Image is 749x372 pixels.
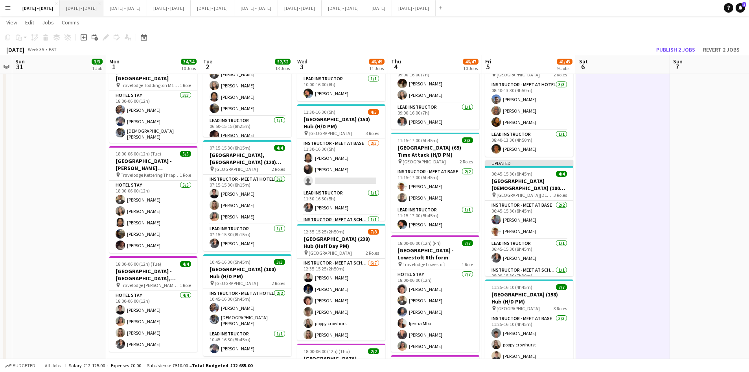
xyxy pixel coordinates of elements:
[234,0,278,16] button: [DATE] - [DATE]
[49,46,57,52] div: BST
[485,239,573,266] app-card-role: Lead Instructor1/106:45-15:30 (8h45m)[PERSON_NAME]
[180,172,191,178] span: 1 Role
[103,0,147,16] button: [DATE] - [DATE]
[463,65,478,71] div: 10 Jobs
[275,65,290,71] div: 13 Jobs
[368,109,379,115] span: 4/5
[391,133,479,232] app-job-card: 11:15-17:00 (5h45m)3/3[GEOGRAPHIC_DATA] (65) Time Attack (H/D PM) [GEOGRAPHIC_DATA]2 RolesInstruc...
[391,205,479,232] app-card-role: Lead Instructor1/111:15-17:00 (5h45m)[PERSON_NAME]
[392,0,436,16] button: [DATE] - [DATE]
[203,224,291,251] app-card-role: Lead Instructor1/107:15-15:30 (8h15m)[PERSON_NAME]
[391,103,479,130] app-card-role: Lead Instructor1/109:00-16:00 (7h)[PERSON_NAME]
[109,157,197,172] h3: [GEOGRAPHIC_DATA] - [PERSON_NAME][GEOGRAPHIC_DATA]
[203,20,291,137] app-job-card: 06:50-15:15 (8h25m)5/5[PERSON_NAME] College (150/150) Hub (Split Day) [PERSON_NAME][GEOGRAPHIC_DA...
[700,44,743,55] button: Revert 2 jobs
[304,229,344,235] span: 12:35-15:25 (2h50m)
[6,46,24,54] div: [DATE]
[554,305,567,311] span: 3 Roles
[462,137,473,143] span: 3/3
[297,235,385,250] h3: [GEOGRAPHIC_DATA] (239) Hub (Half Day PM)
[485,46,573,157] div: 08:40-13:30 (4h50m)4/4The [GEOGRAPHIC_DATA] (120) Time Attack (Half Day AM) [GEOGRAPHIC_DATA]2 Ro...
[484,62,491,71] span: 5
[180,151,191,157] span: 5/5
[391,58,401,65] span: Thu
[485,266,573,292] app-card-role: Instructor - Meet at School1/108:00-15:30 (7h30m)
[297,116,385,130] h3: [GEOGRAPHIC_DATA] (150) Hub (H/D PM)
[304,109,335,115] span: 11:30-16:30 (5h)
[366,250,379,256] span: 2 Roles
[391,167,479,205] app-card-role: Instructor - Meet at Base2/211:15-17:00 (5h45m)[PERSON_NAME][PERSON_NAME]
[462,261,473,267] span: 1 Role
[4,361,37,370] button: Budgeted
[121,82,180,88] span: Travelodge Toddington M1 Southbound
[109,56,197,143] app-job-card: 18:00-06:00 (12h) (Tue)3/3[GEOGRAPHIC_DATA] - [GEOGRAPHIC_DATA] Travelodge Toddington M1 Southbou...
[369,59,385,65] span: 46/49
[180,261,191,267] span: 4/4
[554,72,567,78] span: 2 Roles
[297,58,307,65] span: Wed
[59,17,83,28] a: Comms
[390,62,401,71] span: 4
[578,62,588,71] span: 6
[278,0,322,16] button: [DATE] - [DATE]
[22,17,37,28] a: Edit
[485,160,573,166] div: Updated
[203,58,212,65] span: Tue
[109,256,197,352] div: 18:00-06:00 (12h) (Tue)4/4[GEOGRAPHIC_DATA] - [GEOGRAPHIC_DATA], [GEOGRAPHIC_DATA] Travelodge [PE...
[368,229,379,235] span: 7/8
[181,59,197,65] span: 34/34
[121,282,180,288] span: Travelodge [PERSON_NAME] Four Marks
[121,172,180,178] span: Travelodge Kettering Thrapston
[62,19,79,26] span: Comms
[180,282,191,288] span: 1 Role
[485,201,573,239] app-card-role: Instructor - Meet at Base2/206:45-15:30 (8h45m)[PERSON_NAME][PERSON_NAME]
[485,291,573,305] h3: [GEOGRAPHIC_DATA] (198) Hub (H/D PM)
[39,17,57,28] a: Jobs
[109,146,197,253] div: 18:00-06:00 (12h) (Tue)5/5[GEOGRAPHIC_DATA] - [PERSON_NAME][GEOGRAPHIC_DATA] Travelodge Kettering...
[497,305,540,311] span: [GEOGRAPHIC_DATA]
[109,291,197,352] app-card-role: Hotel Stay4/418:00-06:00 (12h)[PERSON_NAME][PERSON_NAME][PERSON_NAME][PERSON_NAME]
[485,160,573,276] div: Updated06:45-15:30 (8h45m)4/4[GEOGRAPHIC_DATA][DEMOGRAPHIC_DATA] (100) Hub [GEOGRAPHIC_DATA][DEMO...
[215,166,258,172] span: [GEOGRAPHIC_DATA]
[26,46,46,52] span: Week 35
[391,235,479,352] app-job-card: 18:00-06:00 (12h) (Fri)7/7[GEOGRAPHIC_DATA] - Lowestoft 6th form Travelodge Lowestoft1 RoleHotel ...
[109,58,120,65] span: Mon
[391,270,479,365] app-card-role: Hotel Stay7/718:00-06:00 (12h)[PERSON_NAME][PERSON_NAME][PERSON_NAME]Ijenna Mba[PERSON_NAME][PERS...
[109,91,197,143] app-card-role: Hotel Stay3/318:00-06:00 (12h)[PERSON_NAME][PERSON_NAME][DEMOGRAPHIC_DATA][PERSON_NAME]
[403,159,446,165] span: [GEOGRAPHIC_DATA]
[497,72,540,78] span: [GEOGRAPHIC_DATA]
[181,65,196,71] div: 10 Jobs
[92,65,102,71] div: 1 Job
[398,137,438,143] span: 11:15-17:00 (5h45m)
[108,62,120,71] span: 1
[272,166,285,172] span: 2 Roles
[13,363,35,368] span: Budgeted
[109,68,197,82] h3: [GEOGRAPHIC_DATA] - [GEOGRAPHIC_DATA]
[203,55,291,116] app-card-role: Instructor - Meet at Hotel4/406:50-15:15 (8h25m)[PERSON_NAME][PERSON_NAME][PERSON_NAME][PERSON_NAME]
[203,289,291,329] app-card-role: Instructor - Meet at Hotel2/210:45-16:30 (5h45m)[PERSON_NAME][DEMOGRAPHIC_DATA][PERSON_NAME]
[366,130,379,136] span: 3 Roles
[192,363,252,368] span: Total Budgeted £12 635.00
[272,280,285,286] span: 2 Roles
[109,268,197,282] h3: [GEOGRAPHIC_DATA] - [GEOGRAPHIC_DATA], [GEOGRAPHIC_DATA]
[297,224,385,341] div: 12:35-15:25 (2h50m)7/8[GEOGRAPHIC_DATA] (239) Hub (Half Day PM) [GEOGRAPHIC_DATA]2 RolesInstructo...
[497,192,554,198] span: [GEOGRAPHIC_DATA][DEMOGRAPHIC_DATA]
[736,3,745,13] a: 2
[202,62,212,71] span: 2
[557,59,572,65] span: 41/43
[297,74,385,101] app-card-role: Lead Instructor1/110:00-16:00 (6h)[PERSON_NAME]
[322,0,365,16] button: [DATE] - [DATE]
[579,58,588,65] span: Sat
[203,254,291,356] app-job-card: 10:45-16:30 (5h45m)3/3[GEOGRAPHIC_DATA] (100) Hub (H/D PM) [GEOGRAPHIC_DATA]2 RolesInstructor - M...
[485,178,573,192] h3: [GEOGRAPHIC_DATA][DEMOGRAPHIC_DATA] (100) Hub
[672,62,683,71] span: 7
[398,240,441,246] span: 18:00-06:00 (12h) (Fri)
[742,2,746,7] span: 2
[203,140,291,251] app-job-card: 07:15-15:30 (8h15m)4/4[GEOGRAPHIC_DATA], [GEOGRAPHIC_DATA] (120) Hub [GEOGRAPHIC_DATA]2 RolesInst...
[365,0,392,16] button: [DATE]
[556,171,567,177] span: 4/4
[485,80,573,130] app-card-role: Instructor - Meet at Hotel3/308:40-13:30 (4h50m)[PERSON_NAME][PERSON_NAME][PERSON_NAME]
